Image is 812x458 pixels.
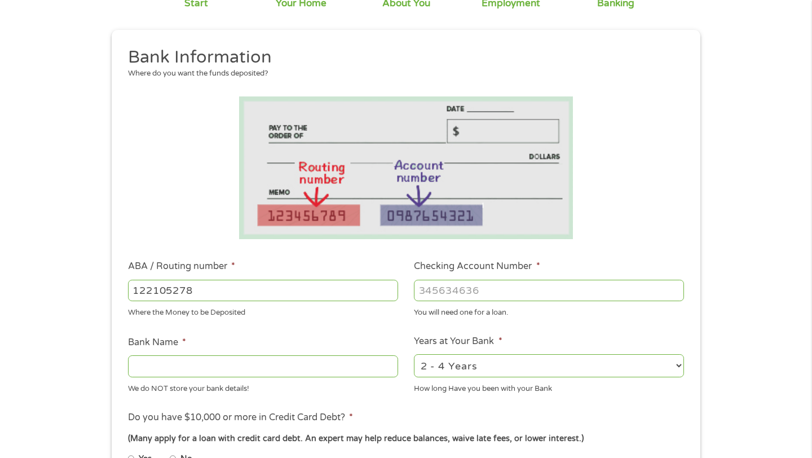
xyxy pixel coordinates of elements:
div: You will need one for a loan. [414,303,684,319]
label: Bank Name [128,337,186,349]
div: We do NOT store your bank details! [128,379,398,394]
div: Where the Money to be Deposited [128,303,398,319]
input: 345634636 [414,280,684,301]
input: 263177916 [128,280,398,301]
label: Years at Your Bank [414,336,502,347]
h2: Bank Information [128,46,676,69]
div: Where do you want the funds deposited? [128,68,676,80]
label: ABA / Routing number [128,261,235,272]
div: (Many apply for a loan with credit card debt. An expert may help reduce balances, waive late fees... [128,433,684,445]
label: Do you have $10,000 or more in Credit Card Debt? [128,412,353,424]
label: Checking Account Number [414,261,540,272]
div: How long Have you been with your Bank [414,379,684,394]
img: Routing number location [239,96,573,239]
